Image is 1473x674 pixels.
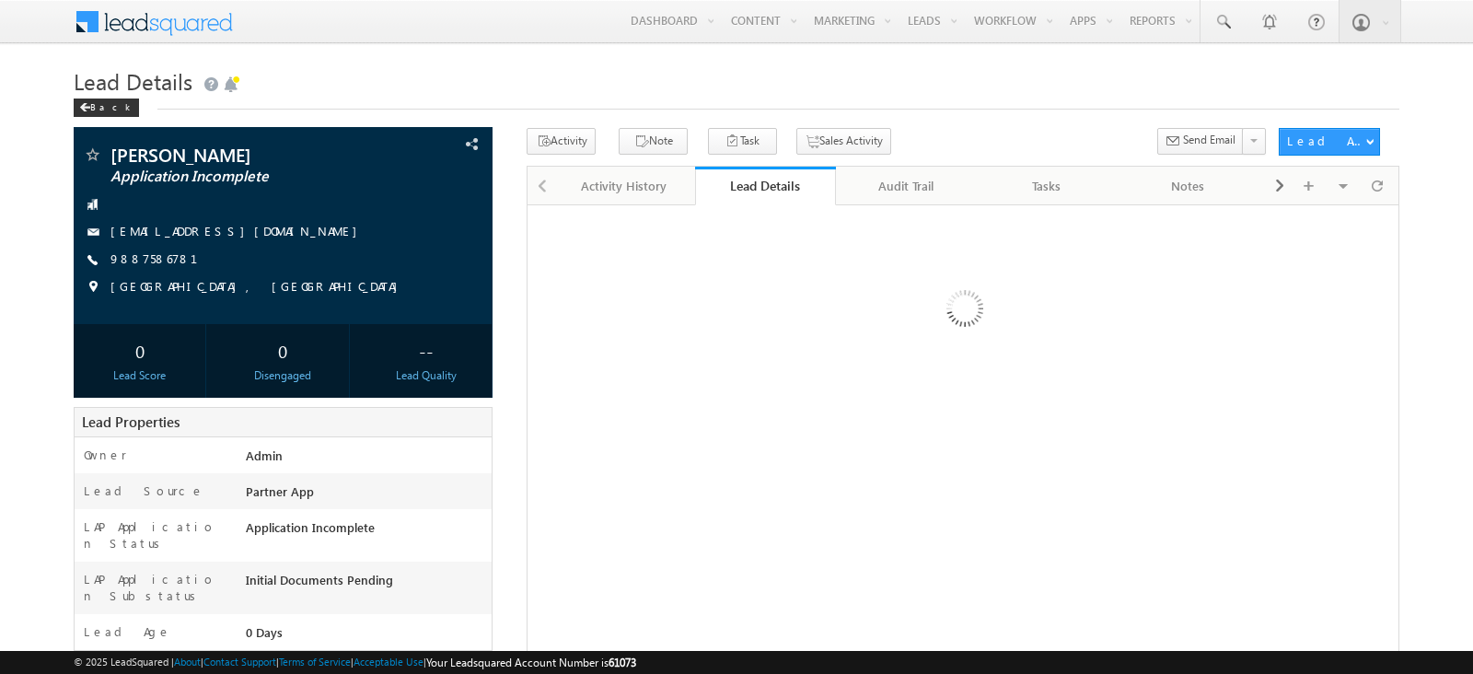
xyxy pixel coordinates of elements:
span: 9887586781 [110,250,220,269]
label: Lead Age [84,623,171,640]
div: 0 [222,333,344,367]
div: Disengaged [222,367,344,384]
a: Activity History [554,167,695,205]
div: Activity History [569,175,679,197]
span: Your Leadsquared Account Number is [426,656,636,669]
div: Back [74,99,139,117]
button: Activity [527,128,596,155]
div: Lead Score [78,367,201,384]
button: Send Email [1157,128,1244,155]
img: Loading... [868,216,1059,407]
span: Send Email [1183,132,1235,148]
div: -- [365,333,487,367]
label: Lead Source [84,482,204,499]
label: LAP Application Substatus [84,571,226,604]
a: Notes [1118,167,1258,205]
span: [GEOGRAPHIC_DATA], [GEOGRAPHIC_DATA] [110,278,407,296]
a: About [174,656,201,668]
div: 0 [78,333,201,367]
div: Partner App [241,482,492,508]
a: Audit Trail [836,167,977,205]
div: Lead Quality [365,367,487,384]
span: Lead Details [74,66,192,96]
span: 61073 [609,656,636,669]
div: Notes [1132,175,1242,197]
a: Terms of Service [279,656,351,668]
button: Sales Activity [796,128,891,155]
div: Initial Documents Pending [241,571,492,597]
div: Lead Actions [1287,133,1365,149]
a: Acceptable Use [354,656,423,668]
label: LAP Application Status [84,518,226,552]
a: Tasks [977,167,1118,205]
div: Audit Trail [851,175,960,197]
span: © 2025 LeadSquared | | | | | [74,654,636,671]
button: Lead Actions [1279,128,1380,156]
button: Note [619,128,688,155]
a: Lead Details [695,167,836,205]
button: Task [708,128,777,155]
span: Admin [246,447,283,463]
a: Back [74,98,148,113]
a: [EMAIL_ADDRESS][DOMAIN_NAME] [110,223,366,238]
a: Contact Support [203,656,276,668]
span: [PERSON_NAME] [110,145,371,164]
label: Owner [84,447,127,463]
div: Lead Details [709,177,822,194]
div: Tasks [992,175,1101,197]
div: 0 Days [241,623,492,649]
span: Application Incomplete [110,168,371,186]
div: Application Incomplete [241,518,492,544]
span: Lead Properties [82,413,180,431]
